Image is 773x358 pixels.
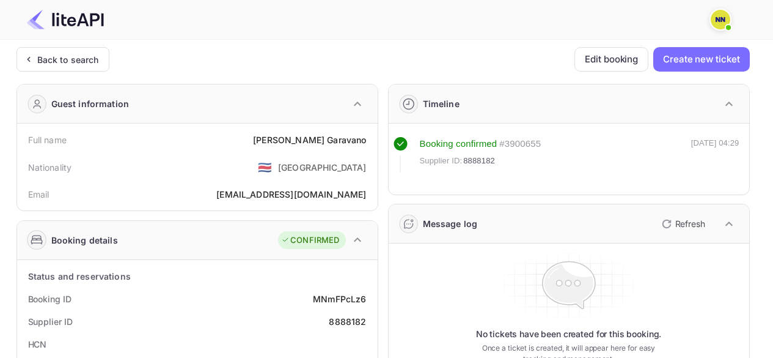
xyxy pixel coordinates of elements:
div: Full name [28,133,67,146]
img: LiteAPI Logo [27,10,104,29]
div: Supplier ID [28,315,73,328]
div: Timeline [423,97,460,110]
div: 8888182 [329,315,366,328]
div: [EMAIL_ADDRESS][DOMAIN_NAME] [216,188,366,201]
button: Create new ticket [653,47,749,72]
div: Booking details [51,234,118,247]
span: 8888182 [463,155,495,167]
p: Refresh [675,217,705,230]
div: Guest information [51,97,130,110]
div: [DATE] 04:29 [691,137,739,173]
div: CONFIRMED [281,234,339,247]
div: Email [28,188,49,201]
div: Booking ID [28,293,71,305]
div: Back to search [37,53,99,66]
div: HCN [28,338,47,351]
p: No tickets have been created for this booking. [476,328,662,340]
button: Refresh [654,214,710,234]
span: United States [258,156,272,178]
div: # 3900655 [499,137,541,151]
div: Booking confirmed [420,137,497,151]
div: Nationality [28,161,72,174]
span: Supplier ID: [420,155,463,167]
div: MNmFPcLz6 [313,293,366,305]
img: N/A N/A [711,10,730,29]
div: Message log [423,217,478,230]
div: [GEOGRAPHIC_DATA] [278,161,367,174]
div: Status and reservations [28,270,131,283]
button: Edit booking [574,47,648,72]
div: [PERSON_NAME] Garavano [253,133,366,146]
